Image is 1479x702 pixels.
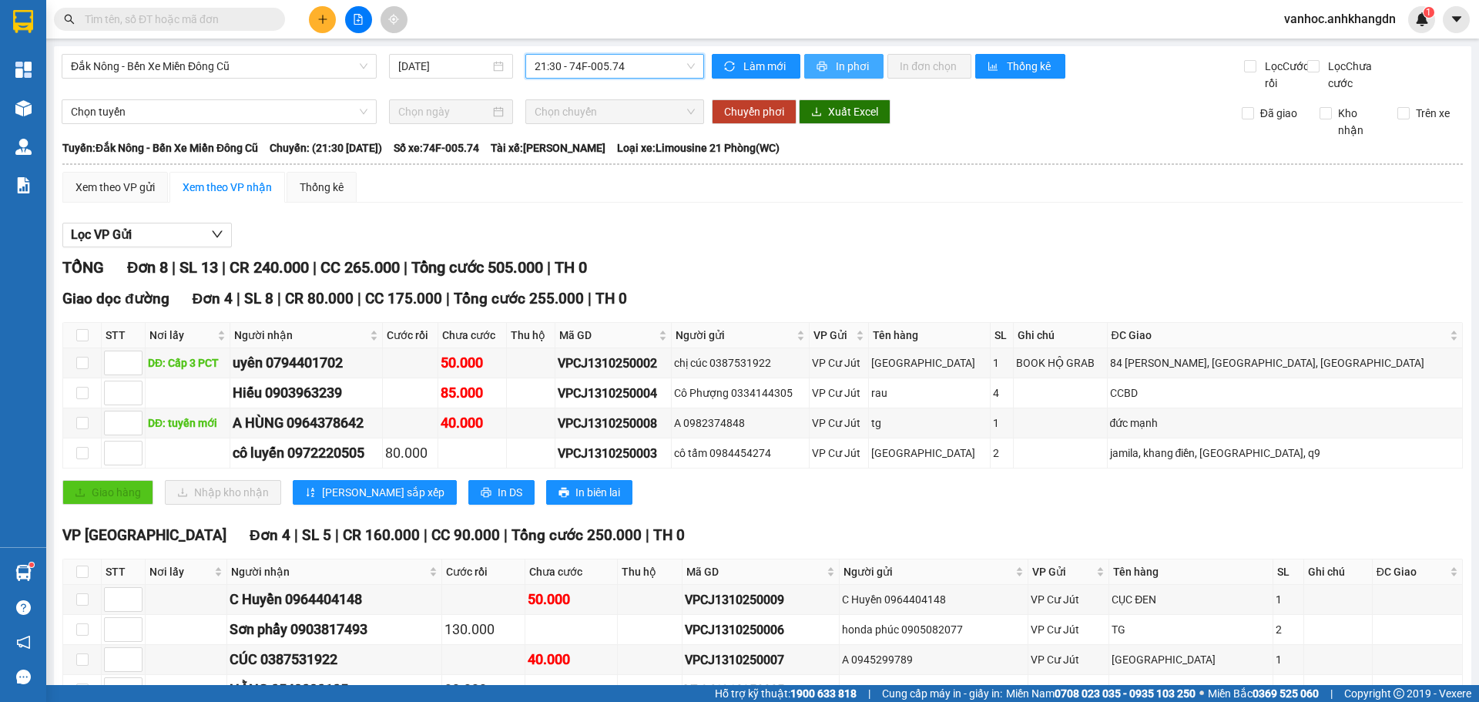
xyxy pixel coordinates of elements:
[1110,445,1460,462] div: jamila, khang điền, [GEOGRAPHIC_DATA], q9
[1014,323,1107,348] th: Ghi chú
[1450,12,1464,26] span: caret-down
[1254,105,1303,122] span: Đã giao
[715,685,857,702] span: Hỗ trợ kỹ thuật:
[882,685,1002,702] span: Cung cấp máy in - giấy in:
[230,649,439,670] div: CÚC 0387531922
[993,385,1011,401] div: 4
[383,323,438,348] th: Cước rồi
[398,58,490,75] input: 13/10/2025
[1031,621,1106,638] div: VP Cư Jút
[277,290,281,307] span: |
[559,327,656,344] span: Mã GD
[842,681,1026,698] div: Mến 0332162416
[575,484,620,501] span: In biên lai
[1055,687,1196,700] strong: 0708 023 035 - 0935 103 250
[869,323,991,348] th: Tên hàng
[1110,354,1460,371] div: 84 [PERSON_NAME], [GEOGRAPHIC_DATA], [GEOGRAPHIC_DATA]
[313,258,317,277] span: |
[653,526,685,544] span: TH 0
[16,670,31,684] span: message
[62,258,104,277] span: TỔNG
[357,290,361,307] span: |
[1028,615,1109,645] td: VP Cư Jút
[975,54,1065,79] button: bar-chartThống kê
[15,177,32,193] img: solution-icon
[674,445,807,462] div: cô tấm 0984454274
[305,487,316,499] span: sort-ascending
[1110,415,1460,432] div: đức mạnh
[322,484,444,501] span: [PERSON_NAME] sắp xếp
[1443,6,1470,33] button: caret-down
[233,352,380,374] div: uyên 0794401702
[193,290,233,307] span: Đơn 4
[712,54,800,79] button: syncLàm mới
[13,10,33,33] img: logo-vxr
[285,290,354,307] span: CR 80.000
[993,354,1011,371] div: 1
[871,445,988,462] div: [GEOGRAPHIC_DATA]
[804,54,884,79] button: printerIn phơi
[558,414,669,433] div: VPCJ1310250008
[294,526,298,544] span: |
[1031,681,1106,698] div: VP Cư Jút
[233,382,380,404] div: Hiếu 0903963239
[868,685,870,702] span: |
[1112,327,1447,344] span: ĐC Giao
[454,290,584,307] span: Tổng cước 255.000
[444,619,522,640] div: 130.000
[685,680,837,700] div: VPCJ1310250005
[222,258,226,277] span: |
[270,139,382,156] span: Chuyến: (21:30 [DATE])
[64,14,75,25] span: search
[15,565,32,581] img: warehouse-icon
[993,445,1011,462] div: 2
[62,142,258,154] b: Tuyến: Đắk Nông - Bến Xe Miền Đông Cũ
[812,354,867,371] div: VP Cư Jút
[442,559,525,585] th: Cước rồi
[676,327,793,344] span: Người gửi
[1199,690,1204,697] span: ⚪️
[812,385,867,401] div: VP Cư Jút
[813,327,854,344] span: VP Gửi
[444,679,522,700] div: 30.000
[1031,591,1106,608] div: VP Cư Jút
[991,323,1014,348] th: SL
[29,563,34,567] sup: 1
[1253,687,1319,700] strong: 0369 525 060
[15,62,32,78] img: dashboard-icon
[558,384,669,403] div: VPCJ1310250004
[993,415,1011,432] div: 1
[102,559,146,585] th: STT
[1208,685,1319,702] span: Miền Bắc
[1032,563,1093,580] span: VP Gửi
[231,563,426,580] span: Người nhận
[381,6,407,33] button: aim
[71,225,132,244] span: Lọc VP Gửi
[1006,685,1196,702] span: Miền Nam
[233,412,380,434] div: A HÙNG 0964378642
[504,526,508,544] span: |
[646,526,649,544] span: |
[398,103,490,120] input: Chọn ngày
[812,445,867,462] div: VP Cư Jút
[528,649,615,670] div: 40.000
[810,378,870,408] td: VP Cư Jút
[1424,7,1434,18] sup: 1
[320,258,400,277] span: CC 265.000
[1112,651,1270,668] div: [GEOGRAPHIC_DATA]
[300,179,344,196] div: Thống kê
[411,258,543,277] span: Tổng cước 505.000
[1112,591,1270,608] div: CỤC ĐEN
[75,179,155,196] div: Xem theo VP gửi
[431,526,500,544] span: CC 90.000
[233,442,380,464] div: cô luyến 0972220505
[1304,559,1372,585] th: Ghi chú
[1332,105,1386,139] span: Kho nhận
[62,526,226,544] span: VP [GEOGRAPHIC_DATA]
[148,415,227,432] div: DĐ: tuyến mới
[685,650,837,670] div: VPCJ1310250007
[528,589,615,610] div: 50.000
[547,258,551,277] span: |
[388,14,399,25] span: aim
[1276,591,1301,608] div: 1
